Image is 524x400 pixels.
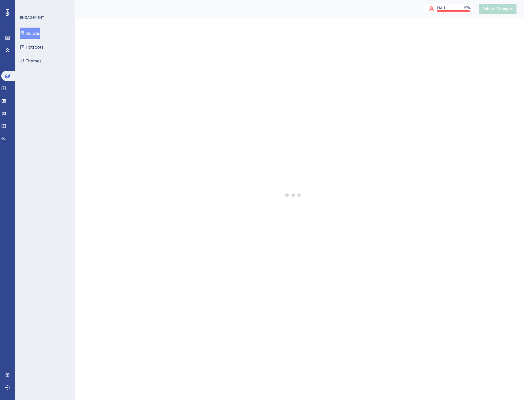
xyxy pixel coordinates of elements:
button: Hotspots [20,41,43,53]
button: Publish Changes [479,4,516,14]
button: Guides [20,28,40,39]
div: ENGAGEMENT [20,15,44,20]
button: Themes [20,55,41,66]
div: MAU [437,5,445,10]
span: Publish Changes [483,6,513,11]
div: 97 % [464,5,471,10]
